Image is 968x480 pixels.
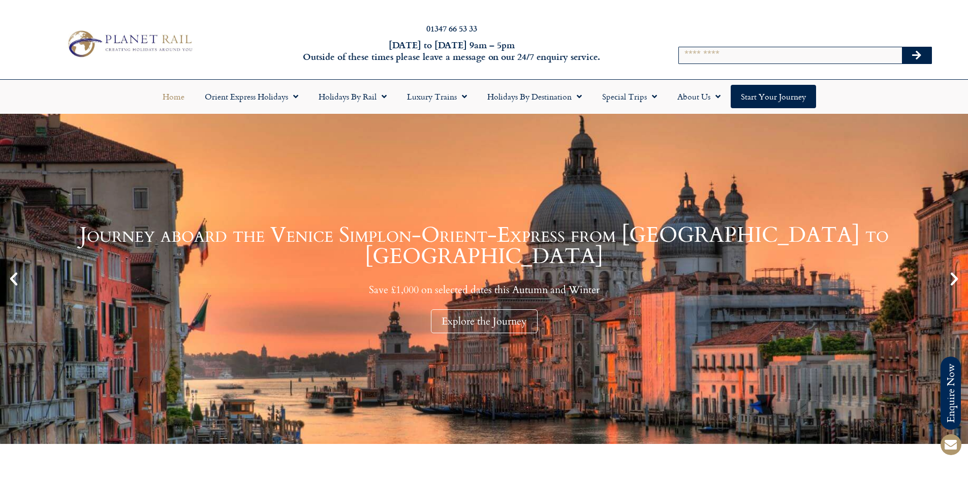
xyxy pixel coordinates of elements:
[5,85,963,108] nav: Menu
[152,85,195,108] a: Home
[308,85,397,108] a: Holidays by Rail
[195,85,308,108] a: Orient Express Holidays
[397,85,477,108] a: Luxury Trains
[426,22,477,34] a: 01347 66 53 33
[5,270,22,287] div: Previous slide
[592,85,667,108] a: Special Trips
[25,283,943,296] p: Save £1,000 on selected dates this Autumn and Winter
[731,85,816,108] a: Start your Journey
[667,85,731,108] a: About Us
[63,27,196,60] img: Planet Rail Train Holidays Logo
[25,225,943,267] h1: Journey aboard the Venice Simplon-Orient-Express from [GEOGRAPHIC_DATA] to [GEOGRAPHIC_DATA]
[261,39,643,63] h6: [DATE] to [DATE] 9am – 5pm Outside of these times please leave a message on our 24/7 enquiry serv...
[477,85,592,108] a: Holidays by Destination
[431,309,538,333] div: Explore the Journey
[946,270,963,287] div: Next slide
[902,47,931,63] button: Search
